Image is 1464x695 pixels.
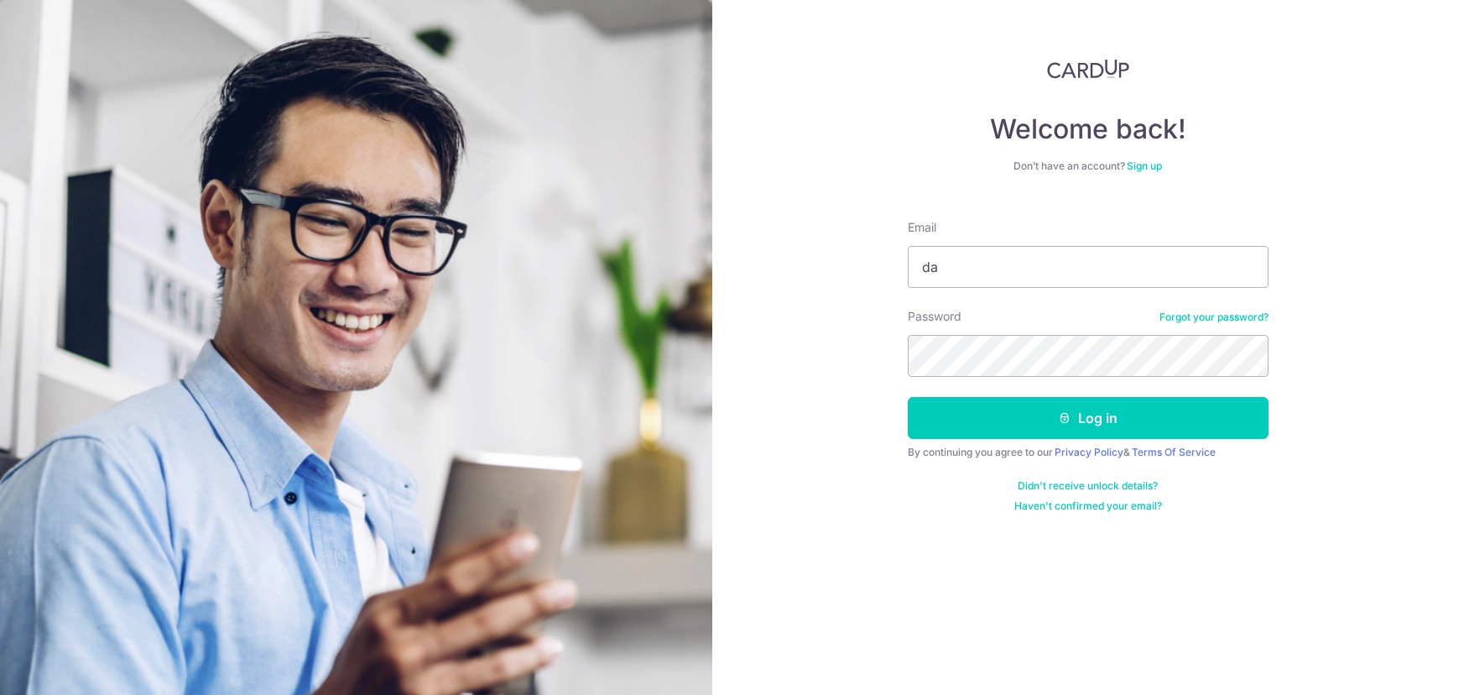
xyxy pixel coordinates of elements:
a: Haven't confirmed your email? [1014,499,1162,513]
a: Didn't receive unlock details? [1018,479,1158,493]
label: Password [908,308,961,325]
a: Forgot your password? [1159,311,1269,324]
a: Sign up [1127,159,1162,172]
div: By continuing you agree to our & [908,446,1269,459]
div: Don’t have an account? [908,159,1269,173]
a: Privacy Policy [1055,446,1123,458]
input: Enter your Email [908,246,1269,288]
button: Log in [908,397,1269,439]
img: CardUp Logo [1047,59,1129,79]
label: Email [908,219,936,236]
a: Terms Of Service [1132,446,1216,458]
h4: Welcome back! [908,112,1269,146]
